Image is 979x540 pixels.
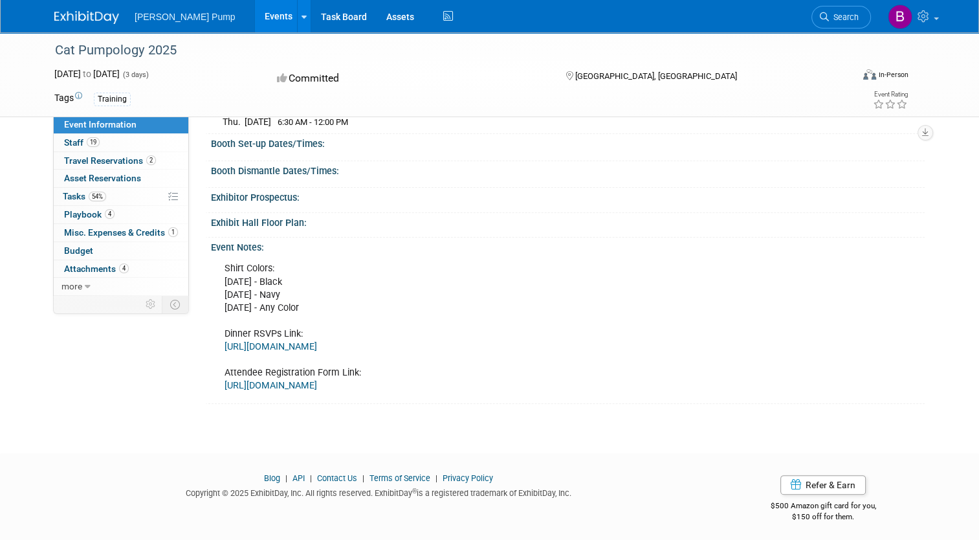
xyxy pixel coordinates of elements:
span: 4 [119,264,129,273]
a: API [292,473,305,483]
div: Booth Set-up Dates/Times: [211,134,925,150]
div: In-Person [878,70,908,80]
div: Exhibitor Prospectus: [211,188,925,204]
div: Shirt Colors: [DATE] - Black [DATE] - Navy [DATE] - Any Color Dinner RSVPs Link: Attendee Registr... [215,256,785,399]
td: Personalize Event Tab Strip [140,296,162,313]
a: Budget [54,242,188,260]
div: Exhibit Hall Floor Plan: [211,213,925,229]
a: [URL][DOMAIN_NAME] [225,341,317,352]
a: Terms of Service [369,473,430,483]
span: Budget [64,245,93,256]
a: Playbook4 [54,206,188,223]
a: more [54,278,188,295]
span: to [81,69,93,79]
td: Thu. [221,115,245,129]
td: [DATE] [245,115,271,129]
span: 54% [89,192,106,201]
span: Misc. Expenses & Credits [64,227,178,238]
span: (3 days) [122,71,149,79]
span: [PERSON_NAME] Pump [135,12,236,22]
div: $500 Amazon gift card for you, [721,492,925,522]
sup: ® [412,488,417,495]
div: Training [94,93,131,106]
span: Tasks [63,191,106,201]
a: Privacy Policy [443,473,493,483]
a: Contact Us [317,473,357,483]
a: Tasks54% [54,188,188,205]
a: Misc. Expenses & Credits1 [54,224,188,242]
div: Booth Dismantle Dates/Times: [211,161,925,177]
a: Event Information [54,116,188,133]
span: 4 [105,209,115,219]
span: | [432,473,441,483]
div: Cat Pumpology 2025 [50,39,836,62]
a: Search [811,6,871,28]
a: Attachments4 [54,260,188,278]
img: ExhibitDay [54,11,119,24]
div: Event Rating [873,91,908,98]
span: [GEOGRAPHIC_DATA], [GEOGRAPHIC_DATA] [575,71,737,81]
span: Playbook [64,209,115,219]
span: Travel Reservations [64,155,156,166]
div: Copyright © 2025 ExhibitDay, Inc. All rights reserved. ExhibitDay is a registered trademark of Ex... [54,484,702,499]
img: Format-Inperson.png [863,69,876,80]
span: [DATE] [DATE] [54,69,120,79]
span: Search [829,12,859,22]
div: Event Notes: [211,238,925,254]
a: Travel Reservations2 [54,152,188,170]
span: | [307,473,315,483]
span: Asset Reservations [64,173,141,183]
a: Asset Reservations [54,170,188,187]
span: | [282,473,291,483]
span: 2 [146,155,156,165]
span: more [61,281,82,291]
span: Event Information [64,119,137,129]
span: Staff [64,137,100,148]
a: [URL][DOMAIN_NAME] [225,380,317,391]
a: Staff19 [54,134,188,152]
div: $150 off for them. [721,512,925,523]
a: Blog [264,473,280,483]
div: Event Format [782,67,908,87]
div: Committed [273,67,545,90]
span: 19 [87,137,100,147]
span: 6:30 AM - 12:00 PM [278,117,348,127]
span: 1 [168,227,178,237]
td: Tags [54,91,82,106]
td: Toggle Event Tabs [162,296,189,313]
span: Attachments [64,264,129,274]
span: | [359,473,368,483]
a: Refer & Earn [780,475,866,495]
img: Brian Peek [888,5,912,29]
